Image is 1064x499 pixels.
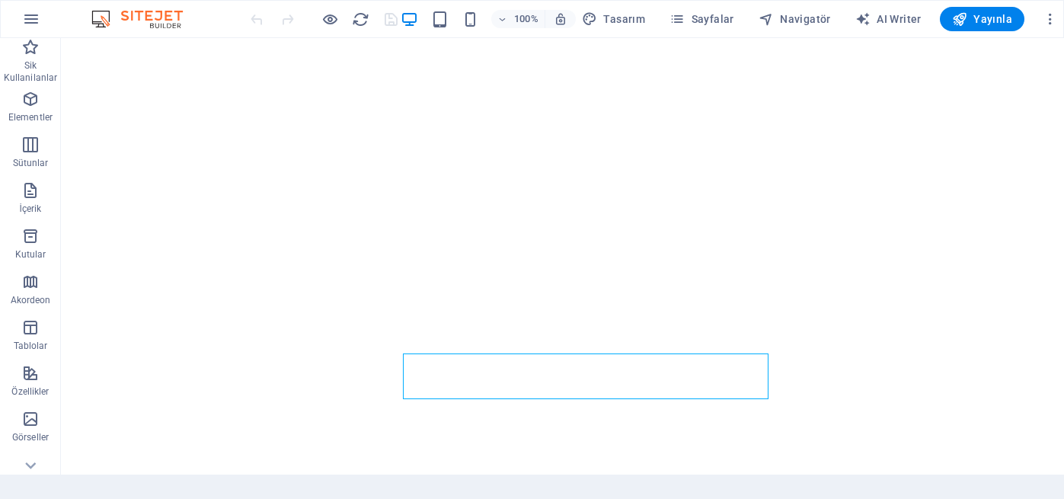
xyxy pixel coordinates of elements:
[576,7,651,31] div: Tasarım (Ctrl+Alt+Y)
[11,294,51,306] p: Akordeon
[12,431,49,443] p: Görseller
[669,11,734,27] span: Sayfalar
[13,157,49,169] p: Sütunlar
[11,385,49,398] p: Özellikler
[576,7,651,31] button: Tasarım
[514,10,538,28] h6: 100%
[14,340,48,352] p: Tablolar
[88,10,202,28] img: Editor Logo
[15,248,46,261] p: Kutular
[849,7,928,31] button: AI Writer
[554,12,567,26] i: Yeniden boyutlandırmada yakınlaştırma düzeyini seçilen cihaza uyacak şekilde otomatik olarak ayarla.
[752,7,837,31] button: Navigatör
[759,11,831,27] span: Navigatör
[351,10,369,28] button: reload
[663,7,740,31] button: Sayfalar
[855,11,922,27] span: AI Writer
[8,111,53,123] p: Elementler
[352,11,369,28] i: Sayfayı yeniden yükleyin
[491,10,545,28] button: 100%
[940,7,1024,31] button: Yayınla
[19,203,41,215] p: İçerik
[321,10,339,28] button: Ön izleme modundan çıkıp düzenlemeye devam etmek için buraya tıklayın
[952,11,1012,27] span: Yayınla
[582,11,645,27] span: Tasarım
